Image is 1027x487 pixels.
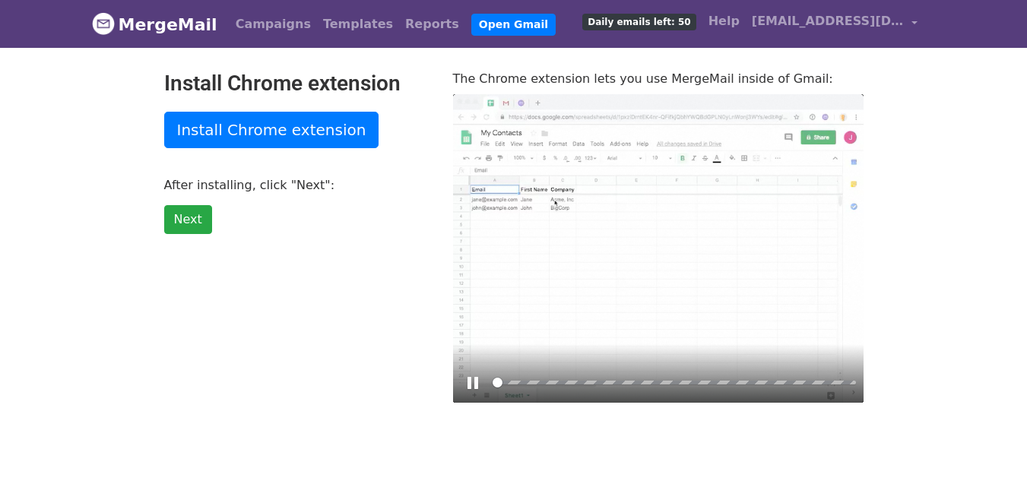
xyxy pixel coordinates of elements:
a: Daily emails left: 50 [576,6,702,36]
span: Daily emails left: 50 [582,14,696,30]
a: Reports [399,9,465,40]
a: [EMAIL_ADDRESS][DOMAIN_NAME] [746,6,924,42]
a: Open Gmail [471,14,556,36]
p: After installing, click "Next": [164,177,430,193]
img: MergeMail logo [92,12,115,35]
button: Play [461,371,485,395]
h2: Install Chrome extension [164,71,430,96]
a: MergeMail [92,8,217,40]
p: The Chrome extension lets you use MergeMail inside of Gmail: [453,71,864,87]
input: Seek [493,375,856,390]
a: Help [702,6,746,36]
a: Campaigns [230,9,317,40]
iframe: Chat Widget [951,414,1027,487]
a: Templates [317,9,399,40]
span: [EMAIL_ADDRESS][DOMAIN_NAME] [752,12,904,30]
a: Next [164,205,212,234]
a: Install Chrome extension [164,112,379,148]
